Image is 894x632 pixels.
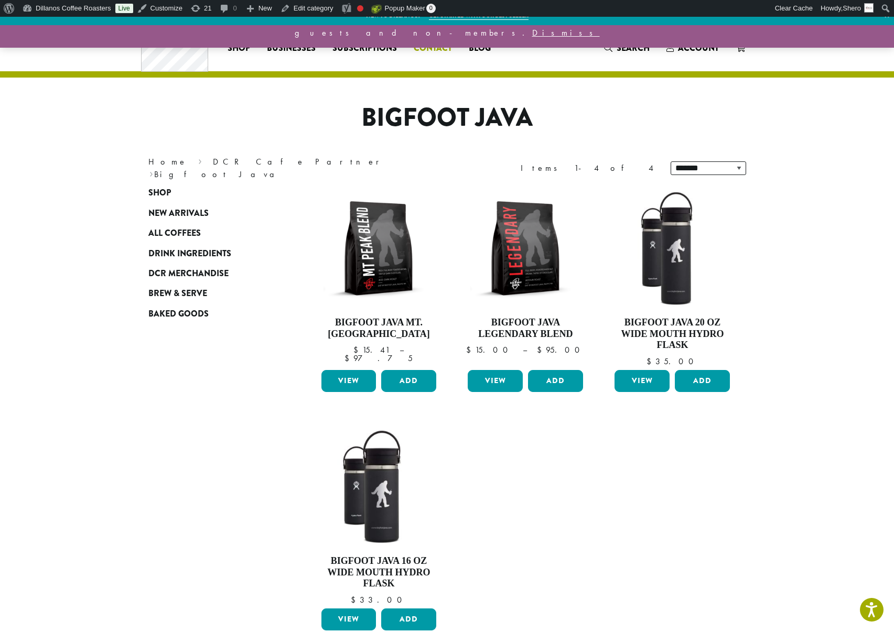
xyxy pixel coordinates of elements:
[381,608,436,630] button: Add
[353,344,390,355] bdi: 15.41
[465,188,586,366] a: Bigfoot Java Legendary Blend
[148,287,207,300] span: Brew & Serve
[148,247,231,260] span: Drink Ingredients
[219,40,258,57] a: Shop
[615,370,670,392] a: View
[148,203,274,223] a: New Arrivals
[148,264,274,284] a: DCR Merchandise
[843,4,861,12] span: Shero
[469,42,491,55] span: Blog
[532,27,600,38] a: Dismiss
[537,344,546,355] span: $
[213,156,386,167] a: DCR Cafe Partner
[466,344,475,355] span: $
[141,103,754,133] h1: Bigfoot Java
[675,370,730,392] button: Add
[148,156,432,181] nav: Breadcrumb
[332,42,397,55] span: Subscriptions
[319,555,439,590] h4: Bigfoot Java 16 oz Wide Mouth Hydro Flask
[115,4,133,13] a: Live
[381,370,436,392] button: Add
[148,267,229,280] span: DCR Merchandise
[400,344,404,355] span: –
[617,42,650,54] span: Search
[148,187,171,200] span: Shop
[612,188,733,366] a: Bigfoot Java 20 oz Wide Mouth Hydro Flask $35.00
[148,223,274,243] a: All Coffees
[148,183,274,203] a: Shop
[612,317,733,351] h4: Bigfoot Java 20 oz Wide Mouth Hydro Flask
[198,152,202,168] span: ›
[528,370,583,392] button: Add
[521,162,655,175] div: Items 1-4 of 4
[351,594,360,605] span: $
[344,353,353,364] span: $
[228,42,250,55] span: Shop
[344,353,413,364] bdi: 97.75
[647,356,698,367] bdi: 35.00
[465,317,586,340] h4: Bigfoot Java Legendary Blend
[596,39,658,57] a: Search
[148,284,274,303] a: Brew & Serve
[148,308,209,321] span: Baked Goods
[318,188,439,309] img: BFJ_MtPeak_12oz-300x300.png
[678,42,719,54] span: Account
[148,207,209,220] span: New Arrivals
[353,344,362,355] span: $
[321,608,376,630] a: View
[148,156,187,167] a: Home
[647,356,655,367] span: $
[148,304,274,324] a: Baked Goods
[319,317,439,340] h4: Bigfoot Java Mt. [GEOGRAPHIC_DATA]
[148,227,201,240] span: All Coffees
[468,370,523,392] a: View
[612,188,733,309] img: LO2867-BFJ-Hydro-Flask-20oz-WM-wFlex-Sip-Lid-Black-300x300.jpg
[466,344,513,355] bdi: 15.00
[414,42,452,55] span: Contact
[149,165,153,181] span: ›
[267,42,316,55] span: Businesses
[319,188,439,366] a: Bigfoot Java Mt. [GEOGRAPHIC_DATA]
[426,4,436,13] span: 0
[537,344,585,355] bdi: 95.00
[465,188,586,309] img: BFJ_Legendary_12oz-300x300.png
[318,427,439,547] img: LO2863-BFJ-Hydro-Flask-16oz-WM-wFlex-Sip-Lid-Black-300x300.jpg
[321,370,376,392] a: View
[351,594,407,605] bdi: 33.00
[319,427,439,604] a: Bigfoot Java 16 oz Wide Mouth Hydro Flask $33.00
[523,344,527,355] span: –
[148,243,274,263] a: Drink Ingredients
[357,5,363,12] div: Focus keyphrase not set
